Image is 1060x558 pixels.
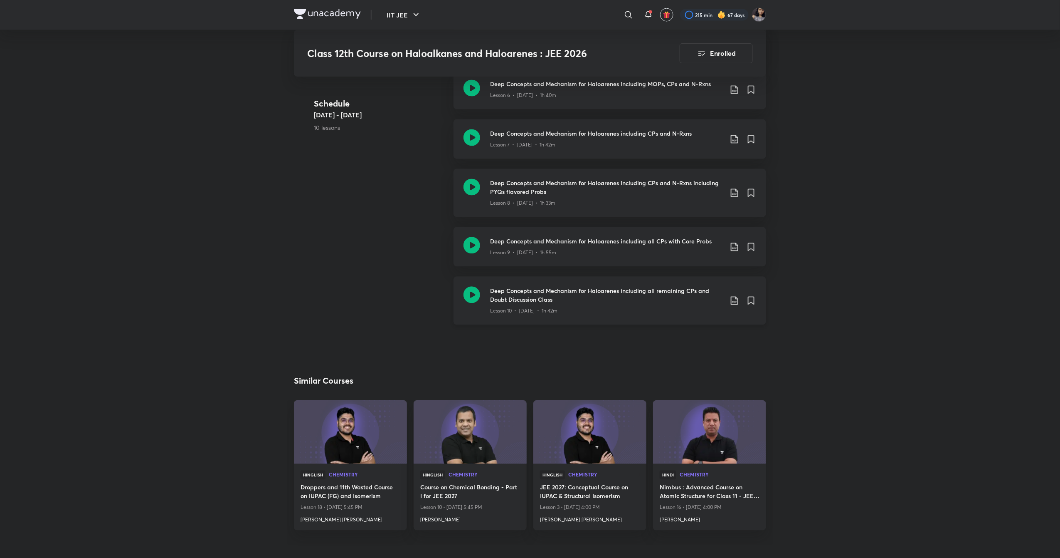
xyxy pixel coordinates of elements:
[420,471,445,480] span: Hinglish
[449,472,520,477] span: Chemistry
[490,141,555,149] p: Lesson 7 • [DATE] • 1h 42m
[660,483,759,502] a: Nimbus : Advanced Course on Atomic Structure for Class 11 - JEE 2027
[301,471,325,480] span: Hinglish
[490,200,555,207] p: Lesson 8 • [DATE] • 1h 33m
[652,400,767,465] img: new-thumbnail
[490,179,723,196] h3: Deep Concepts and Mechanism for Haloarenes including CPs and N-Rxns including PYQs flavored Probs
[660,502,759,513] p: Lesson 16 • [DATE] 4:00 PM
[490,308,557,315] p: Lesson 10 • [DATE] • 1h 42m
[660,8,673,22] button: avatar
[680,472,759,478] a: Chemistry
[490,237,723,246] h3: Deep Concepts and Mechanism for Haloarenes including all CPs with Core Probs
[449,472,520,478] a: Chemistry
[293,400,408,465] img: new-thumbnail
[660,513,759,524] a: [PERSON_NAME]
[301,513,400,524] a: [PERSON_NAME] [PERSON_NAME]
[663,11,671,19] img: avatar
[540,483,640,502] a: JEE 2027: Conceptual Course on IUPAC & Structural Isomerism
[420,502,520,513] p: Lesson 10 • [DATE] 5:45 PM
[490,80,723,89] h3: Deep Concepts and Mechanism for Haloarenes including MOPs, CPs and N-Rxns
[568,472,640,477] span: Chemistry
[532,400,647,465] img: new-thumbnail
[329,472,400,477] span: Chemistry
[490,287,723,304] h3: Deep Concepts and Mechanism for Haloarenes including all remaining CPs and Doubt Discussion Class
[294,9,361,19] img: Company Logo
[294,9,361,21] a: Company Logo
[653,401,766,464] a: new-thumbnail
[301,483,400,502] a: Droppers and 11th Wasted Course on IUPAC (FG) and Isomerism
[314,124,447,132] p: 10 lessons
[490,249,556,257] p: Lesson 9 • [DATE] • 1h 55m
[540,502,640,513] p: Lesson 3 • [DATE] 4:00 PM
[454,169,766,227] a: Deep Concepts and Mechanism for Haloarenes including CPs and N-Rxns including PYQs flavored Probs...
[307,47,633,60] h3: Class 12th Course on Haloalkanes and Haloarenes : JEE 2026
[660,471,676,480] span: Hindi
[533,401,646,464] a: new-thumbnail
[329,472,400,478] a: Chemistry
[420,513,520,524] a: [PERSON_NAME]
[680,43,753,63] button: Enrolled
[382,7,426,23] button: IIT JEE
[490,129,723,138] h3: Deep Concepts and Mechanism for Haloarenes including CPs and N-Rxns
[412,400,528,465] img: new-thumbnail
[294,401,407,464] a: new-thumbnail
[454,70,766,119] a: Deep Concepts and Mechanism for Haloarenes including MOPs, CPs and N-RxnsLesson 6 • [DATE] • 1h 40m
[540,513,640,524] a: [PERSON_NAME] [PERSON_NAME]
[314,98,447,110] h4: Schedule
[294,375,353,387] h2: Similar Courses
[680,472,759,477] span: Chemistry
[454,277,766,335] a: Deep Concepts and Mechanism for Haloarenes including all remaining CPs and Doubt Discussion Class...
[752,8,766,22] img: Rakhi Sharma
[454,119,766,169] a: Deep Concepts and Mechanism for Haloarenes including CPs and N-RxnsLesson 7 • [DATE] • 1h 42m
[414,401,527,464] a: new-thumbnail
[301,502,400,513] p: Lesson 18 • [DATE] 5:45 PM
[420,483,520,502] a: Course on Chemical Bonding - Part I for JEE 2027
[568,472,640,478] a: Chemistry
[314,110,447,120] h5: [DATE] - [DATE]
[490,92,556,99] p: Lesson 6 • [DATE] • 1h 40m
[540,471,565,480] span: Hinglish
[717,11,726,19] img: streak
[454,227,766,277] a: Deep Concepts and Mechanism for Haloarenes including all CPs with Core ProbsLesson 9 • [DATE] • 1...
